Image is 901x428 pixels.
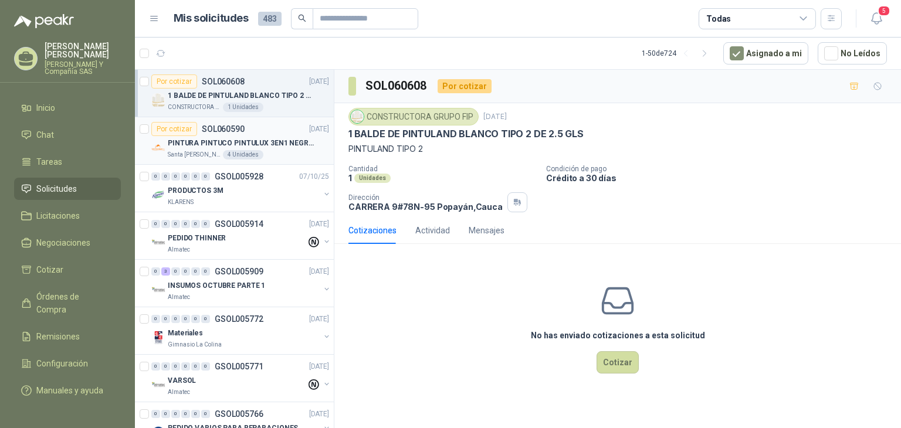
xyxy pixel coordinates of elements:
p: PINTULAND TIPO 2 [348,142,887,155]
img: Company Logo [151,378,165,392]
a: Chat [14,124,121,146]
span: Cotizar [36,263,63,276]
button: 5 [866,8,887,29]
h3: No has enviado cotizaciones a esta solicitud [531,329,705,342]
p: PRODUCTOS 3M [168,185,223,196]
a: Remisiones [14,325,121,348]
img: Company Logo [351,110,364,123]
p: Cantidad [348,165,537,173]
span: Licitaciones [36,209,80,222]
div: 3 [161,267,170,276]
a: 0 3 0 0 0 0 GSOL005909[DATE] Company LogoINSUMOS OCTUBRE PARTE 1Almatec [151,264,331,302]
div: 1 Unidades [223,103,263,112]
a: Manuales y ayuda [14,379,121,402]
div: 0 [161,315,170,323]
p: PEDIDO THINNER [168,233,226,244]
p: 1 BALDE DE PINTULAND BLANCO TIPO 2 DE 2.5 GLS [348,128,584,140]
p: Almatec [168,388,190,397]
p: SOL060590 [202,125,245,133]
span: Solicitudes [36,182,77,195]
p: [DATE] [309,76,329,87]
div: 1 - 50 de 724 [642,44,714,63]
span: Órdenes de Compra [36,290,110,316]
div: 0 [201,220,210,228]
a: Configuración [14,352,121,375]
div: 0 [191,362,200,371]
a: Por cotizarSOL060608[DATE] Company Logo1 BALDE DE PINTULAND BLANCO TIPO 2 DE 2.5 GLSCONSTRUCTORA ... [135,70,334,117]
div: 0 [161,410,170,418]
div: 0 [201,410,210,418]
div: 0 [191,410,200,418]
div: 0 [171,220,180,228]
a: Solicitudes [14,178,121,200]
div: 0 [171,315,180,323]
div: 0 [171,362,180,371]
p: [DATE] [309,314,329,325]
img: Company Logo [151,283,165,297]
span: search [298,14,306,22]
p: 07/10/25 [299,171,329,182]
p: VARSOL [168,375,196,386]
div: 0 [151,267,160,276]
span: Tareas [36,155,62,168]
div: 0 [161,220,170,228]
span: Manuales y ayuda [36,384,103,397]
div: Unidades [354,174,391,183]
p: Materiales [168,328,203,339]
div: 0 [191,267,200,276]
p: CONSTRUCTORA GRUPO FIP [168,103,221,112]
p: PINTURA PINTUCO PINTULUX 3EN1 NEGRO X G [168,138,314,149]
p: CARRERA 9#78N-95 Popayán , Cauca [348,202,503,212]
button: Cotizar [597,351,639,373]
p: 1 [348,173,352,183]
p: GSOL005928 [215,172,263,181]
div: 0 [161,172,170,181]
p: SOL060608 [202,77,245,86]
div: 0 [181,410,190,418]
div: 0 [181,220,190,228]
div: 0 [151,362,160,371]
img: Company Logo [151,141,165,155]
p: Crédito a 30 días [546,173,896,183]
p: Almatec [168,245,190,254]
div: Por cotizar [438,79,492,93]
span: Inicio [36,101,55,114]
a: Inicio [14,97,121,119]
p: Dirección [348,193,503,202]
div: Actividad [415,224,450,237]
div: 0 [201,362,210,371]
button: No Leídos [818,42,887,64]
div: Mensajes [469,224,504,237]
p: [PERSON_NAME] Y Compañía SAS [45,61,121,75]
div: 0 [151,172,160,181]
p: [DATE] [309,409,329,420]
p: GSOL005771 [215,362,263,371]
a: Tareas [14,151,121,173]
div: 0 [171,172,180,181]
span: Configuración [36,357,88,370]
a: Cotizar [14,259,121,281]
div: 0 [161,362,170,371]
p: INSUMOS OCTUBRE PARTE 1 [168,280,265,291]
div: CONSTRUCTORA GRUPO FIP [348,108,479,125]
div: Cotizaciones [348,224,397,237]
div: 0 [191,315,200,323]
p: [DATE] [309,266,329,277]
div: 0 [181,362,190,371]
a: 0 0 0 0 0 0 GSOL005914[DATE] Company LogoPEDIDO THINNERAlmatec [151,217,331,254]
p: 1 BALDE DE PINTULAND BLANCO TIPO 2 DE 2.5 GLS [168,90,314,101]
span: Negociaciones [36,236,90,249]
span: 5 [878,5,890,16]
img: Company Logo [151,188,165,202]
div: 0 [201,315,210,323]
p: [PERSON_NAME] [PERSON_NAME] [45,42,121,59]
p: [DATE] [309,219,329,230]
div: 0 [171,267,180,276]
a: Negociaciones [14,232,121,254]
p: Almatec [168,293,190,302]
div: 0 [191,172,200,181]
div: 0 [151,410,160,418]
img: Company Logo [151,331,165,345]
p: GSOL005914 [215,220,263,228]
p: GSOL005909 [215,267,263,276]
